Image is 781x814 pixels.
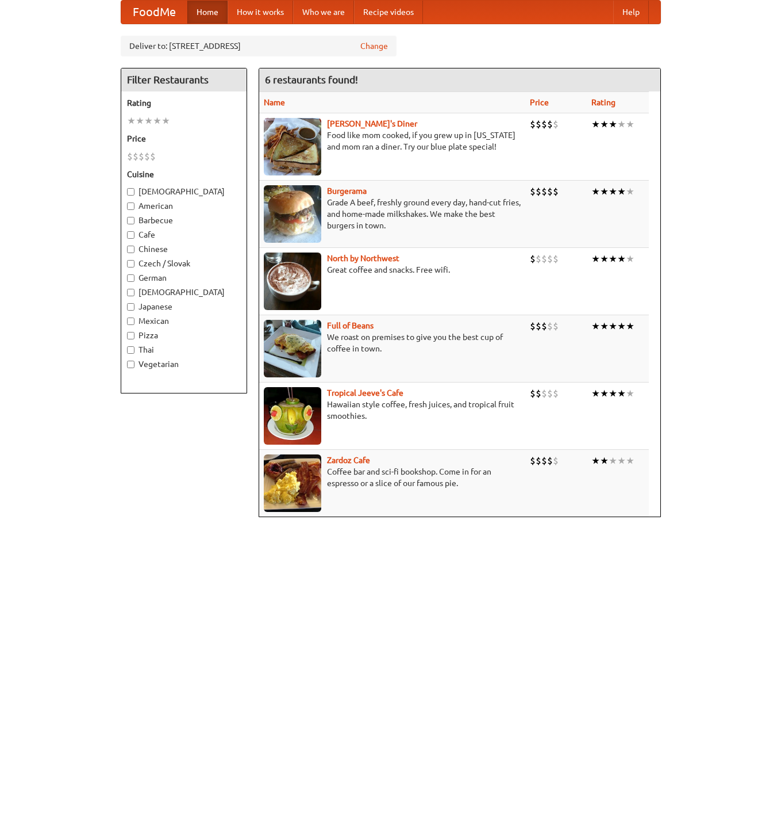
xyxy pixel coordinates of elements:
[327,388,403,398] a: Tropical Jeeve's Cafe
[613,1,649,24] a: Help
[127,243,241,255] label: Chinese
[127,217,134,224] input: Barbecue
[264,129,521,152] p: Food like mom cooked, if you grew up in [US_STATE] and mom ran a diner. Try our blue plate special!
[536,387,541,400] li: $
[547,320,553,333] li: $
[127,303,134,311] input: Japanese
[264,185,321,243] img: burgerama.jpg
[150,150,156,163] li: $
[187,1,228,24] a: Home
[264,399,521,422] p: Hawaiian style coffee, fresh juices, and tropical fruit smoothies.
[327,119,417,128] a: [PERSON_NAME]'s Diner
[127,186,241,197] label: [DEMOGRAPHIC_DATA]
[144,114,153,127] li: ★
[600,118,609,131] li: ★
[536,320,541,333] li: $
[144,150,150,163] li: $
[530,253,536,265] li: $
[127,286,241,298] label: [DEMOGRAPHIC_DATA]
[536,118,541,131] li: $
[547,253,553,265] li: $
[127,231,134,239] input: Cafe
[626,185,634,198] li: ★
[530,98,549,107] a: Price
[626,118,634,131] li: ★
[127,246,134,253] input: Chinese
[609,185,617,198] li: ★
[127,301,241,312] label: Japanese
[547,454,553,467] li: $
[127,200,241,212] label: American
[127,229,241,240] label: Cafe
[626,253,634,265] li: ★
[127,332,134,339] input: Pizza
[591,253,600,265] li: ★
[541,454,547,467] li: $
[360,40,388,52] a: Change
[127,188,134,196] input: [DEMOGRAPHIC_DATA]
[553,185,559,198] li: $
[264,331,521,354] p: We roast on premises to give you the best cup of coffee in town.
[264,454,321,512] img: zardoz.jpg
[264,197,521,231] p: Grade A beef, freshly ground every day, hand-cut fries, and home-made milkshakes. We make the bes...
[127,315,241,327] label: Mexican
[541,118,547,131] li: $
[609,387,617,400] li: ★
[600,320,609,333] li: ★
[591,98,615,107] a: Rating
[600,185,609,198] li: ★
[553,454,559,467] li: $
[617,387,626,400] li: ★
[530,320,536,333] li: $
[327,254,399,263] a: North by Northwest
[530,118,536,131] li: $
[591,320,600,333] li: ★
[609,118,617,131] li: ★
[600,387,609,400] li: ★
[591,454,600,467] li: ★
[127,150,133,163] li: $
[553,253,559,265] li: $
[609,454,617,467] li: ★
[617,253,626,265] li: ★
[547,185,553,198] li: $
[536,253,541,265] li: $
[265,74,358,85] ng-pluralize: 6 restaurants found!
[541,253,547,265] li: $
[541,185,547,198] li: $
[530,185,536,198] li: $
[127,274,134,282] input: German
[626,320,634,333] li: ★
[161,114,170,127] li: ★
[127,358,241,370] label: Vegetarian
[617,118,626,131] li: ★
[617,320,626,333] li: ★
[354,1,423,24] a: Recipe videos
[541,387,547,400] li: $
[617,454,626,467] li: ★
[327,186,367,196] a: Burgerama
[127,330,241,341] label: Pizza
[136,114,144,127] li: ★
[327,456,370,465] b: Zardoz Cafe
[547,387,553,400] li: $
[138,150,144,163] li: $
[536,185,541,198] li: $
[127,289,134,296] input: [DEMOGRAPHIC_DATA]
[264,253,321,310] img: north.jpg
[127,346,134,354] input: Thai
[153,114,161,127] li: ★
[127,114,136,127] li: ★
[609,320,617,333] li: ★
[127,361,134,368] input: Vegetarian
[264,118,321,175] img: sallys.jpg
[127,344,241,356] label: Thai
[591,118,600,131] li: ★
[127,258,241,269] label: Czech / Slovak
[264,320,321,377] img: beans.jpg
[127,97,241,109] h5: Rating
[553,320,559,333] li: $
